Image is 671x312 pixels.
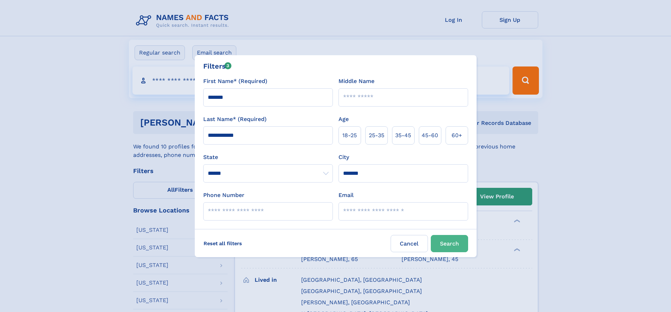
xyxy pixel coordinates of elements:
[391,235,428,252] label: Cancel
[203,153,333,161] label: State
[422,131,438,140] span: 45‑60
[369,131,384,140] span: 25‑35
[342,131,357,140] span: 18‑25
[452,131,462,140] span: 60+
[338,77,374,85] label: Middle Name
[338,153,349,161] label: City
[338,191,354,199] label: Email
[431,235,468,252] button: Search
[203,61,232,71] div: Filters
[199,235,247,252] label: Reset all filters
[203,77,267,85] label: First Name* (Required)
[395,131,411,140] span: 35‑45
[203,191,244,199] label: Phone Number
[338,115,349,123] label: Age
[203,115,267,123] label: Last Name* (Required)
